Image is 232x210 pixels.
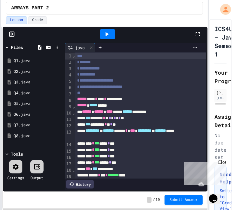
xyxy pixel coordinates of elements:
iframe: chat widget [207,186,226,204]
div: Q1.java [14,58,61,64]
div: Q6.java [14,111,61,118]
div: Q5.java [14,101,61,107]
div: Chat with us now!Close [2,2,42,38]
div: Q4.java [14,90,61,96]
iframe: chat widget [182,160,226,185]
div: Q8.java [14,133,61,139]
div: Q7.java [14,122,61,128]
div: Q2.java [14,69,61,75]
div: Q3.java [14,79,61,85]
